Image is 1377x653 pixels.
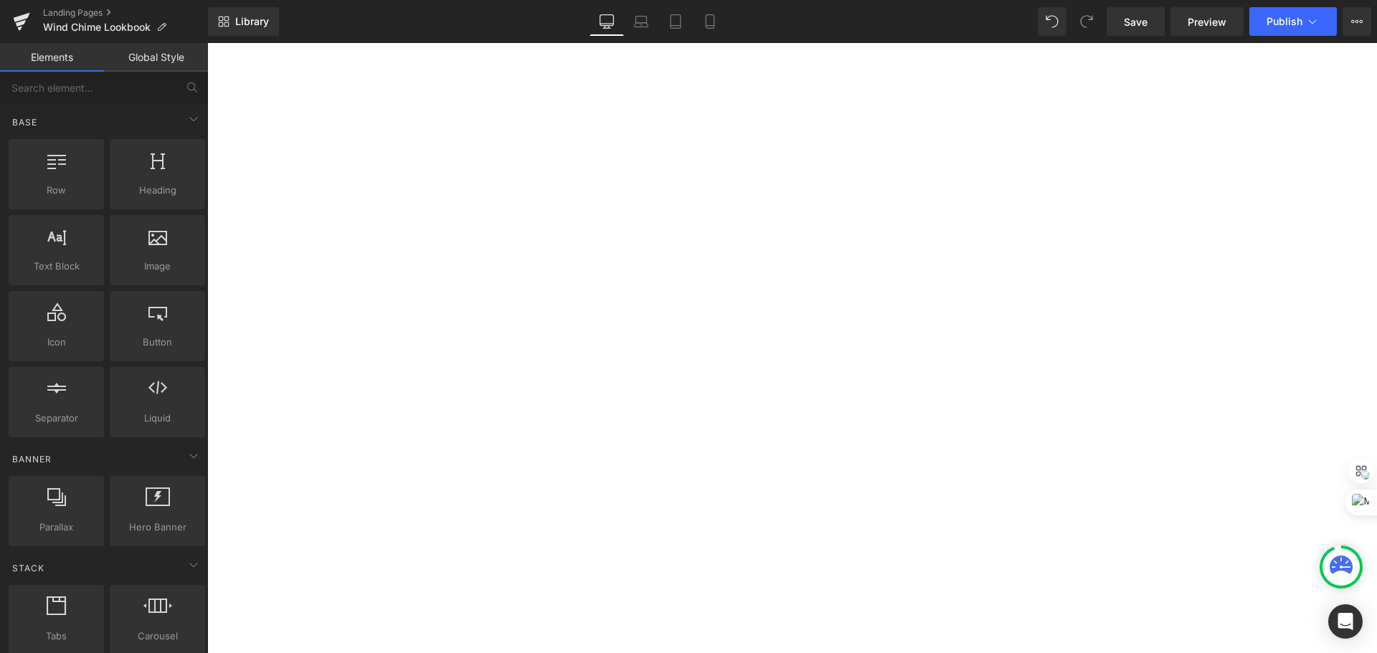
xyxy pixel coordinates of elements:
a: Landing Pages [43,7,208,19]
a: Mobile [693,7,727,36]
span: Publish [1267,16,1302,27]
span: Parallax [13,520,100,535]
span: Separator [13,411,100,426]
span: Tabs [13,629,100,644]
a: Global Style [104,43,208,72]
a: Tablet [658,7,693,36]
span: Library [235,15,269,28]
span: Wind Chime Lookbook [43,22,151,33]
button: Redo [1072,7,1101,36]
button: More [1343,7,1371,36]
span: Liquid [114,411,201,426]
button: Publish [1249,7,1337,36]
span: Text Block [13,259,100,274]
a: Preview [1170,7,1244,36]
a: Laptop [624,7,658,36]
span: Preview [1188,14,1226,29]
span: Image [114,259,201,274]
span: Save [1124,14,1147,29]
div: Open Intercom Messenger [1328,604,1363,639]
span: Carousel [114,629,201,644]
a: Desktop [590,7,624,36]
span: Hero Banner [114,520,201,535]
a: New Library [208,7,279,36]
span: Heading [114,183,201,198]
span: Base [11,115,39,129]
span: Icon [13,335,100,350]
span: Stack [11,561,46,575]
button: Undo [1038,7,1066,36]
span: Row [13,183,100,198]
span: Button [114,335,201,350]
span: Banner [11,452,53,466]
